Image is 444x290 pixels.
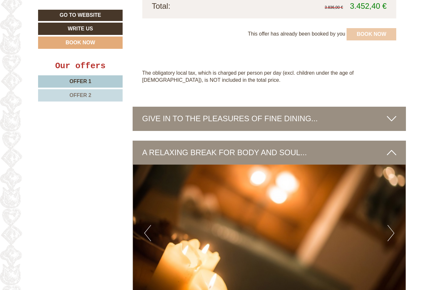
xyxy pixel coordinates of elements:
p: The obligatory local tax, which is charged per person per day (excl. children under the age of [D... [142,70,397,84]
div: GIVE IN TO THE PLEASURES OF FINE DINING... [133,107,406,131]
button: Next [388,225,394,241]
span: 3.836,00 € [325,5,343,10]
span: Offer 2 [69,92,91,98]
div: A RELAXING BREAK FOR BODY AND SOUL... [133,141,406,165]
a: Book now [38,37,123,49]
div: Our offers [38,60,123,72]
span: Offer 1 [69,79,91,84]
button: Previous [144,225,151,241]
a: Write us [38,23,123,35]
a: Go to website [38,10,123,21]
span: 3.452,40 € [350,2,387,10]
span: This offer has already been booked by you [248,31,345,37]
div: Total: [147,1,269,12]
